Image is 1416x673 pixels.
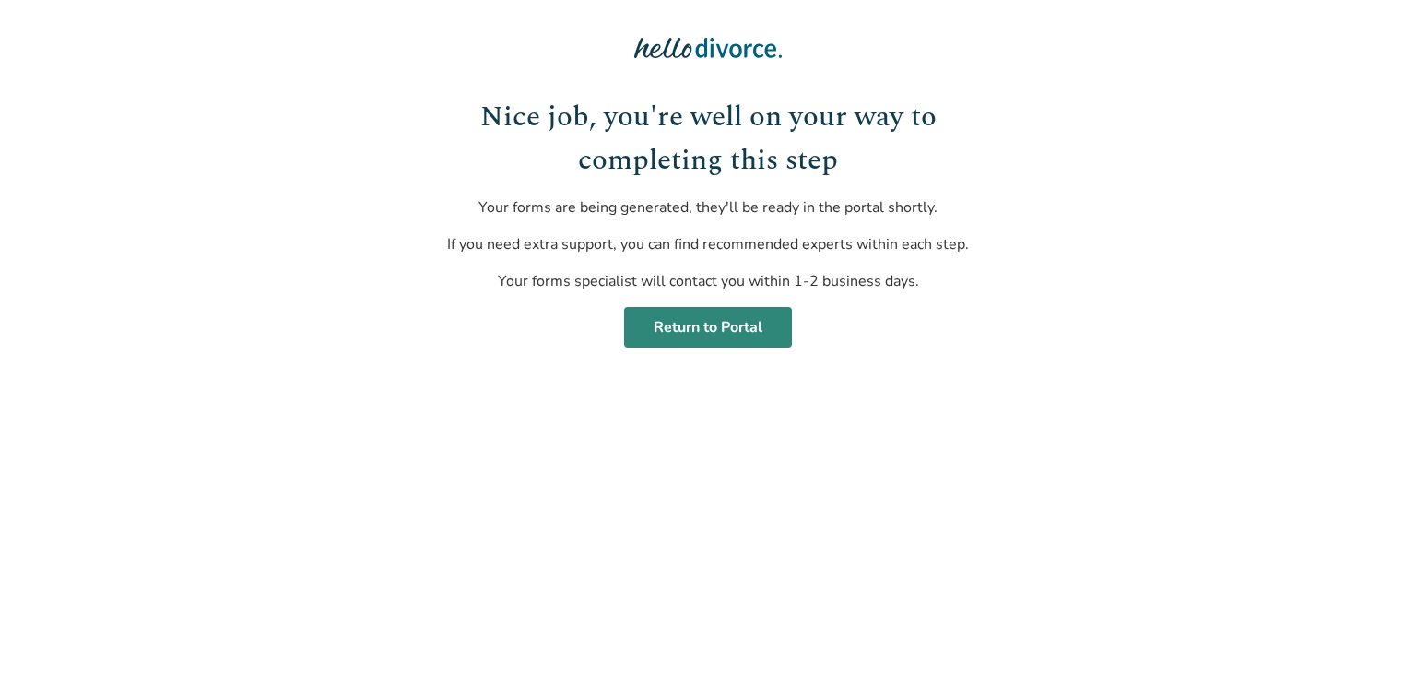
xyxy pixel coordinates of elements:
p: Your forms are being generated, they'll be ready in the portal shortly. [431,196,986,218]
h1: Nice job, you're well on your way to completing this step [431,96,986,182]
img: Hello Divorce Logo [634,30,782,66]
p: Your forms specialist will contact you within 1-2 business days. [431,270,986,292]
a: Return to Portal [624,307,792,348]
p: If you need extra support, you can find recommended experts within each step. [431,233,986,255]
